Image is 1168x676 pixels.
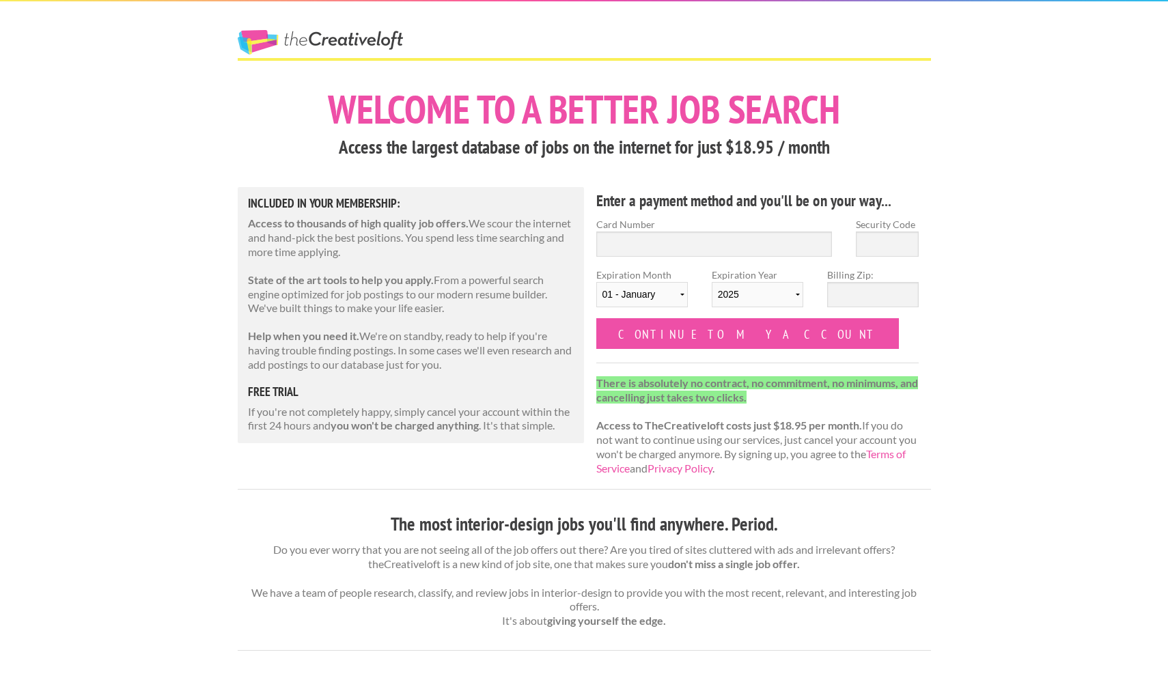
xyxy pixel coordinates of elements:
a: The Creative Loft [238,30,403,55]
h4: Enter a payment method and you'll be on your way... [596,190,919,212]
p: If you're not completely happy, simply cancel your account within the first 24 hours and . It's t... [248,405,574,434]
input: Continue to my account [596,318,900,349]
strong: giving yourself the edge. [547,614,666,627]
strong: don't miss a single job offer. [668,557,800,570]
p: Do you ever worry that you are not seeing all of the job offers out there? Are you tired of sites... [238,543,931,628]
strong: you won't be charged anything [331,419,479,432]
p: If you do not want to continue using our services, just cancel your account you won't be charged ... [596,376,919,476]
a: Terms of Service [596,447,906,475]
h1: Welcome to a better job search [238,89,931,129]
strong: State of the art tools to help you apply. [248,273,434,286]
a: Privacy Policy [648,462,712,475]
h3: Access the largest database of jobs on the internet for just $18.95 / month [238,135,931,160]
label: Expiration Year [712,268,803,318]
select: Expiration Month [596,282,688,307]
p: We scour the internet and hand-pick the best positions. You spend less time searching and more ti... [248,216,574,259]
label: Expiration Month [596,268,688,318]
h5: free trial [248,386,574,398]
strong: Access to thousands of high quality job offers. [248,216,469,229]
strong: There is absolutely no contract, no commitment, no minimums, and cancelling just takes two clicks. [596,376,918,404]
p: We're on standby, ready to help if you're having trouble finding postings. In some cases we'll ev... [248,329,574,371]
strong: Help when you need it. [248,329,359,342]
h3: The most interior-design jobs you'll find anywhere. Period. [238,511,931,537]
h5: Included in Your Membership: [248,197,574,210]
strong: Access to TheCreativeloft costs just $18.95 per month. [596,419,862,432]
label: Card Number [596,217,833,231]
select: Expiration Year [712,282,803,307]
label: Billing Zip: [827,268,919,282]
p: From a powerful search engine optimized for job postings to our modern resume builder. We've buil... [248,273,574,315]
label: Security Code [856,217,919,231]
